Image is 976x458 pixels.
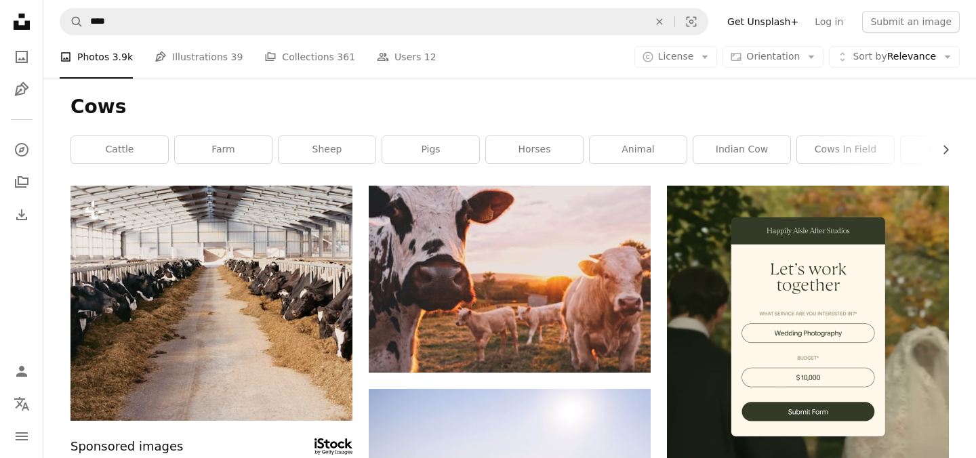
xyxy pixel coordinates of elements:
span: Relevance [853,50,936,64]
button: Visual search [675,9,708,35]
a: Get Unsplash+ [719,11,807,33]
a: cows in field [797,136,894,163]
a: Photos [8,43,35,70]
span: Orientation [746,51,800,62]
a: cattle [71,136,168,163]
span: Sort by [853,51,887,62]
a: Illustrations 39 [155,35,243,79]
button: Language [8,390,35,417]
button: Clear [645,9,674,35]
a: Log in [807,11,851,33]
a: Collections 361 [264,35,355,79]
a: horses [486,136,583,163]
button: Orientation [723,46,823,68]
a: Users 12 [377,35,436,79]
span: Sponsored images [70,437,183,457]
button: License [634,46,718,68]
a: pigs [382,136,479,163]
a: a row of cows eating hay in a barn [70,297,352,309]
a: farm [175,136,272,163]
a: Explore [8,136,35,163]
a: animal [590,136,687,163]
a: sheep [279,136,375,163]
button: Submit an image [862,11,960,33]
a: Log in / Sign up [8,358,35,385]
button: scroll list to the right [933,136,949,163]
a: Illustrations [8,76,35,103]
a: Home — Unsplash [8,8,35,38]
a: Download History [8,201,35,228]
a: indian cow [693,136,790,163]
span: 12 [424,49,436,64]
button: Sort byRelevance [829,46,960,68]
img: a herd of cows standing on top of a lush green field [369,186,651,373]
h1: Cows [70,95,949,119]
a: Collections [8,169,35,196]
span: 361 [337,49,355,64]
img: a row of cows eating hay in a barn [70,186,352,421]
button: Menu [8,423,35,450]
button: Search Unsplash [60,9,83,35]
span: License [658,51,694,62]
span: 39 [231,49,243,64]
a: a herd of cows standing on top of a lush green field [369,273,651,285]
form: Find visuals sitewide [60,8,708,35]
